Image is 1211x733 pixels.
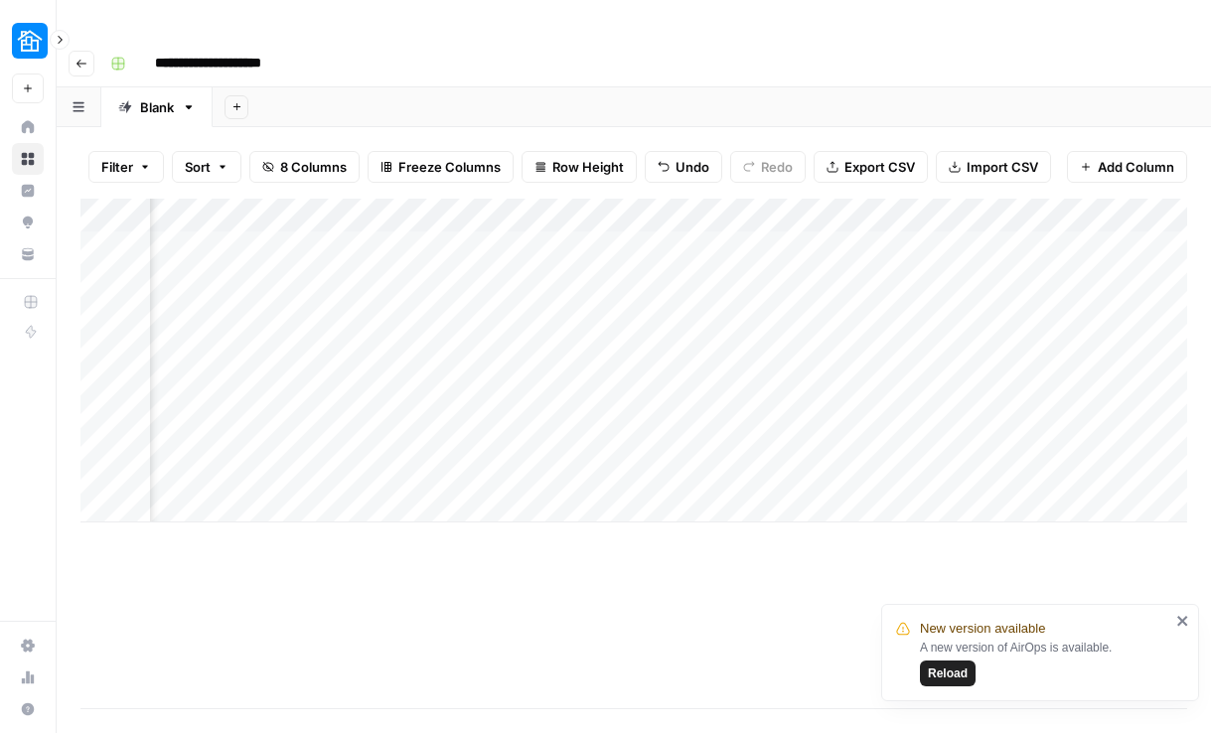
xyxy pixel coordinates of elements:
[101,87,213,127] a: Blank
[814,151,928,183] button: Export CSV
[920,619,1045,639] span: New version available
[12,23,48,59] img: Neighbor Logo
[552,157,624,177] span: Row Height
[12,16,44,66] button: Workspace: Neighbor
[172,151,241,183] button: Sort
[12,111,44,143] a: Home
[522,151,637,183] button: Row Height
[398,157,501,177] span: Freeze Columns
[88,151,164,183] button: Filter
[967,157,1038,177] span: Import CSV
[368,151,514,183] button: Freeze Columns
[140,97,174,117] div: Blank
[1176,613,1190,629] button: close
[280,157,347,177] span: 8 Columns
[920,639,1170,686] div: A new version of AirOps is available.
[12,143,44,175] a: Browse
[12,238,44,270] a: Your Data
[844,157,915,177] span: Export CSV
[730,151,806,183] button: Redo
[12,693,44,725] button: Help + Support
[12,207,44,238] a: Opportunities
[920,660,976,686] button: Reload
[12,630,44,661] a: Settings
[12,661,44,693] a: Usage
[101,157,133,177] span: Filter
[12,175,44,207] a: Insights
[645,151,722,183] button: Undo
[936,151,1051,183] button: Import CSV
[1098,157,1174,177] span: Add Column
[928,664,968,682] span: Reload
[676,157,709,177] span: Undo
[185,157,211,177] span: Sort
[249,151,360,183] button: 8 Columns
[1067,151,1187,183] button: Add Column
[761,157,793,177] span: Redo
